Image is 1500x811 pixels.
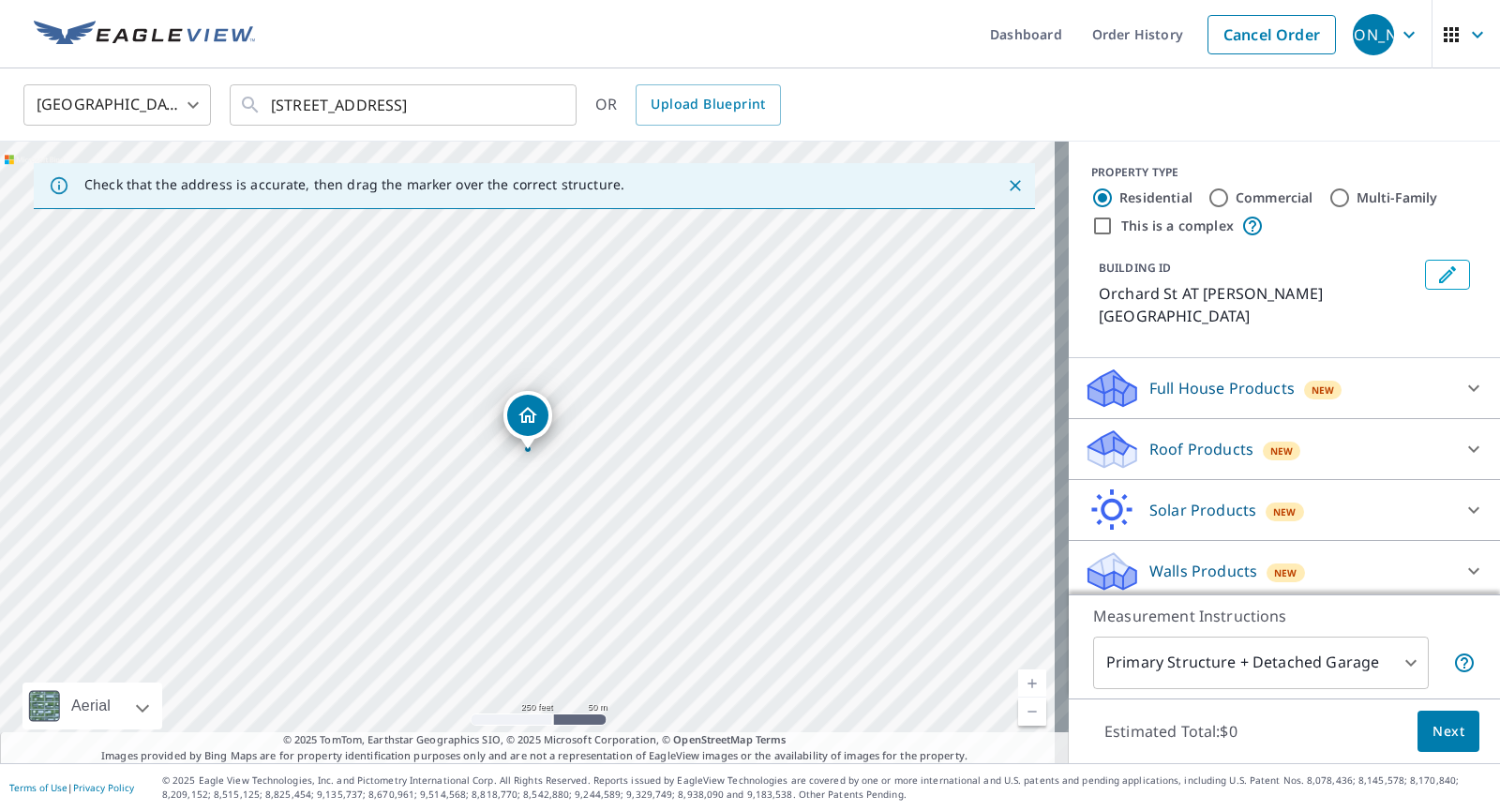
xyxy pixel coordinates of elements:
[1099,282,1417,327] p: Orchard St AT [PERSON_NAME][GEOGRAPHIC_DATA]
[1089,711,1252,752] p: Estimated Total: $0
[673,732,752,746] a: OpenStreetMap
[1149,560,1257,582] p: Walls Products
[9,782,134,793] p: |
[756,732,787,746] a: Terms
[22,683,162,729] div: Aerial
[1273,504,1297,519] span: New
[9,781,67,794] a: Terms of Use
[1121,217,1234,235] label: This is a complex
[1084,366,1485,411] div: Full House ProductsNew
[1149,438,1253,460] p: Roof Products
[1003,173,1027,198] button: Close
[1312,383,1335,398] span: New
[73,781,134,794] a: Privacy Policy
[1084,488,1485,533] div: Solar ProductsNew
[34,21,255,49] img: EV Logo
[1425,260,1470,290] button: Edit building 1
[1236,188,1313,207] label: Commercial
[1207,15,1336,54] a: Cancel Order
[503,391,552,449] div: Dropped pin, building 1, Residential property, Orchard St AT Emerson Pl Malden, MA 02148
[1274,565,1297,580] span: New
[1149,499,1256,521] p: Solar Products
[1084,427,1485,472] div: Roof ProductsNew
[636,84,780,126] a: Upload Blueprint
[1119,188,1192,207] label: Residential
[1432,720,1464,743] span: Next
[66,683,116,729] div: Aerial
[1093,637,1429,689] div: Primary Structure + Detached Garage
[651,93,765,116] span: Upload Blueprint
[162,773,1491,802] p: © 2025 Eagle View Technologies, Inc. and Pictometry International Corp. All Rights Reserved. Repo...
[595,84,781,126] div: OR
[1149,377,1295,399] p: Full House Products
[271,79,538,131] input: Search by address or latitude-longitude
[1417,711,1479,753] button: Next
[1018,669,1046,698] a: Current Level 17, Zoom In
[1084,548,1485,593] div: Walls ProductsNew
[23,79,211,131] div: [GEOGRAPHIC_DATA]
[1270,443,1294,458] span: New
[1357,188,1438,207] label: Multi-Family
[1018,698,1046,726] a: Current Level 17, Zoom Out
[1353,14,1394,55] div: [PERSON_NAME]
[84,176,624,193] p: Check that the address is accurate, then drag the marker over the correct structure.
[1093,605,1476,627] p: Measurement Instructions
[283,732,787,748] span: © 2025 TomTom, Earthstar Geographics SIO, © 2025 Microsoft Corporation, ©
[1099,260,1171,276] p: BUILDING ID
[1453,652,1476,674] span: Your report will include the primary structure and a detached garage if one exists.
[1091,164,1477,181] div: PROPERTY TYPE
